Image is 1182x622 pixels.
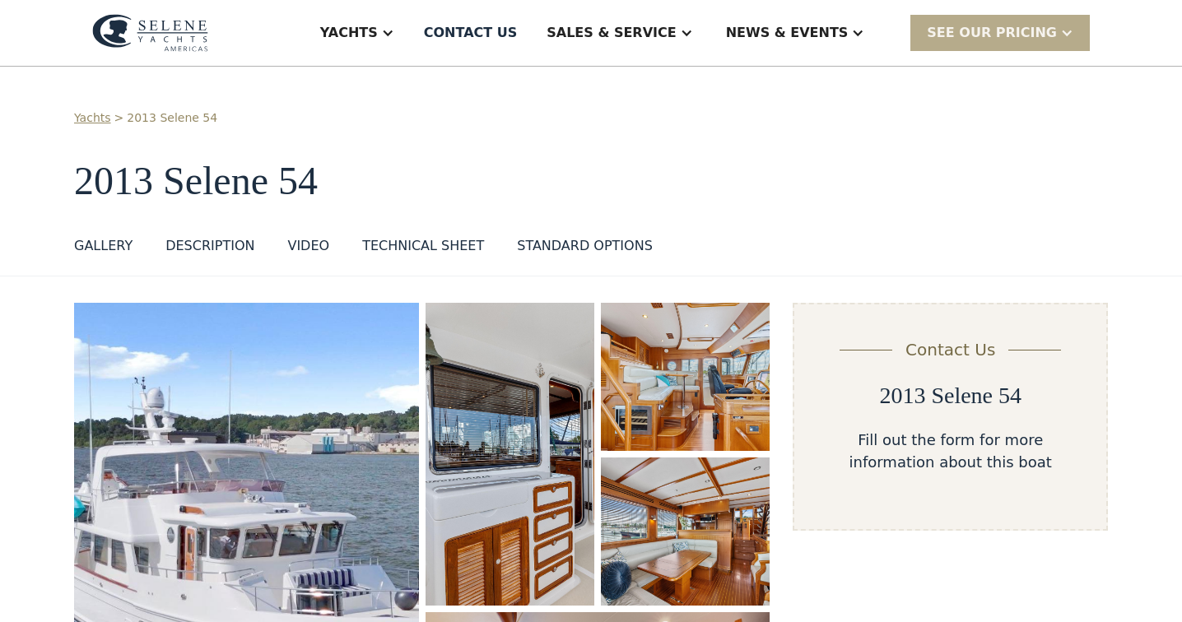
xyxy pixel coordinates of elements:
[793,303,1108,531] form: Email Form
[74,160,1108,203] h1: 2013 Selene 54
[127,109,217,127] a: 2013 Selene 54
[879,382,1021,410] h2: 2013 Selene 54
[287,236,329,262] a: VIDEO
[92,14,208,52] img: logo
[114,109,124,127] div: >
[287,236,329,256] div: VIDEO
[601,457,770,606] a: open lightbox
[362,236,484,256] div: TECHNICAL SHEET
[927,23,1057,43] div: SEE Our Pricing
[74,236,133,262] a: GALLERY
[424,23,518,43] div: Contact US
[547,23,676,43] div: Sales & Service
[905,337,995,362] div: Contact Us
[821,429,1080,473] div: Fill out the form for more information about this boat
[320,23,378,43] div: Yachts
[601,303,770,451] a: open lightbox
[362,236,484,262] a: TECHNICAL SHEET
[426,303,594,606] a: open lightbox
[165,236,254,256] div: DESCRIPTION
[165,236,254,262] a: DESCRIPTION
[74,236,133,256] div: GALLERY
[517,236,653,256] div: STANDARD OPTIONS
[910,15,1090,50] div: SEE Our Pricing
[726,23,849,43] div: News & EVENTS
[74,109,111,127] a: Yachts
[517,236,653,262] a: STANDARD OPTIONS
